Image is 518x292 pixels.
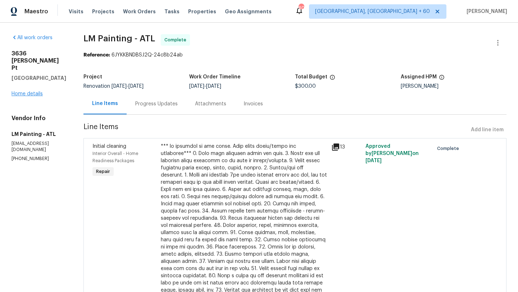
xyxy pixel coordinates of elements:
[12,91,43,96] a: Home details
[189,84,221,89] span: -
[295,74,327,79] h5: Total Budget
[188,8,216,15] span: Properties
[83,123,468,137] span: Line Items
[164,9,180,14] span: Tasks
[92,144,126,149] span: Initial cleaning
[225,8,272,15] span: Geo Assignments
[365,144,419,163] span: Approved by [PERSON_NAME] on
[93,168,113,175] span: Repair
[189,84,204,89] span: [DATE]
[195,100,226,108] div: Attachments
[464,8,507,15] span: [PERSON_NAME]
[83,53,110,58] b: Reference:
[437,145,462,152] span: Complete
[83,74,102,79] h5: Project
[69,8,83,15] span: Visits
[164,36,189,44] span: Complete
[112,84,144,89] span: -
[135,100,178,108] div: Progress Updates
[24,8,48,15] span: Maestro
[206,84,221,89] span: [DATE]
[315,8,430,15] span: [GEOGRAPHIC_DATA], [GEOGRAPHIC_DATA] + 60
[92,100,118,107] div: Line Items
[439,74,445,84] span: The hpm assigned to this work order.
[12,141,66,153] p: [EMAIL_ADDRESS][DOMAIN_NAME]
[12,74,66,82] h5: [GEOGRAPHIC_DATA]
[295,84,316,89] span: $300.00
[83,34,155,43] span: LM Painting - ATL
[92,8,114,15] span: Projects
[123,8,156,15] span: Work Orders
[83,51,506,59] div: 6JYKKBNDBSJ2Q-24c8b24ab
[12,131,66,138] h5: LM Painting - ATL
[12,115,66,122] h4: Vendor Info
[12,35,53,40] a: All work orders
[83,84,144,89] span: Renovation
[401,74,437,79] h5: Assigned HPM
[330,74,335,84] span: The total cost of line items that have been proposed by Opendoor. This sum includes line items th...
[92,151,138,163] span: Interior Overall - Home Readiness Packages
[244,100,263,108] div: Invoices
[112,84,127,89] span: [DATE]
[365,158,382,163] span: [DATE]
[401,84,506,89] div: [PERSON_NAME]
[331,143,361,151] div: 13
[128,84,144,89] span: [DATE]
[12,50,66,72] h2: 3636 [PERSON_NAME] Pt
[299,4,304,12] div: 604
[12,156,66,162] p: [PHONE_NUMBER]
[189,74,241,79] h5: Work Order Timeline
